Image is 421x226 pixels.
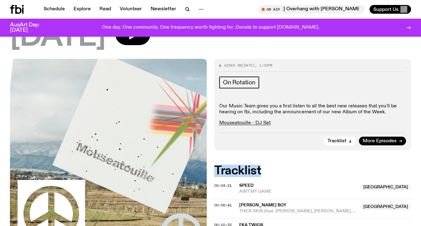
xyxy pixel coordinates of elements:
[223,79,255,86] span: On Rotation
[214,203,232,208] span: 00:06:41
[239,189,356,195] span: AINT MY GAME
[214,183,232,188] span: 00:04:21
[239,203,286,207] span: [PERSON_NAME] Boy
[219,77,259,88] a: On Rotation
[70,5,94,14] a: Explore
[116,5,146,14] a: Volunteer
[40,5,69,14] a: Schedule
[327,139,346,144] span: Tracklist
[102,25,319,31] p: One day. One community. One frequency worth fighting for. Donate to support [DOMAIN_NAME].
[360,184,411,190] span: [GEOGRAPHIC_DATA]
[259,5,365,14] button: On Air[DATE] Overhang with [PERSON_NAME]
[239,183,254,188] span: SPEED
[324,137,356,145] button: Tracklist
[255,63,272,68] span: , 1:00pm
[10,23,105,51] span: [DATE]
[214,165,411,177] h2: Tracklist
[370,5,411,14] button: Support Us
[219,120,271,125] a: Mouseatouille - DJ Set
[363,139,397,144] span: More Episodes
[219,103,406,115] p: Our Music Team gives you a first listen to all the best new releases that you'll be hearing on fb...
[214,204,232,207] button: 00:06:41
[373,7,399,12] span: Support Us
[147,5,180,14] a: Newsletter
[224,63,242,68] span: Aired on
[96,5,115,14] a: Read
[239,208,356,214] span: THICK SKIN (feat. [PERSON_NAME], [PERSON_NAME], [PERSON_NAME]'[PERSON_NAME] & [PERSON_NAME])
[359,137,406,145] a: More Episodes
[242,63,255,68] span: [DATE]
[360,204,411,210] span: [GEOGRAPHIC_DATA]
[10,22,50,33] h3: AusArt Day: [DATE]
[214,184,232,187] button: 00:04:21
